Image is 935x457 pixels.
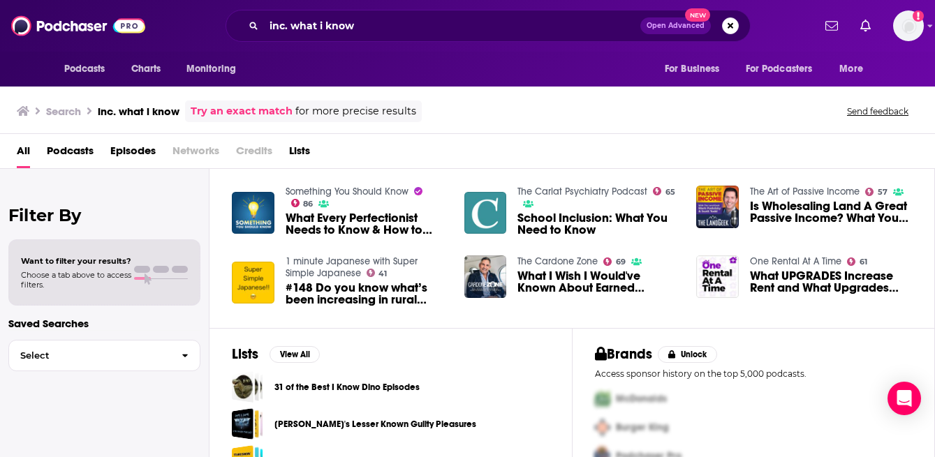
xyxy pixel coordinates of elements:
[665,59,720,79] span: For Business
[21,270,131,290] span: Choose a tab above to access filters.
[232,192,274,234] img: What Every Perfectionist Needs to Know & How to Increase Your Fitness Level Fast
[122,56,170,82] a: Charts
[517,212,679,236] a: School Inclusion: What You Need to Know
[232,345,320,363] a: ListsView All
[8,317,200,330] p: Saved Searches
[616,421,669,433] span: Burger King
[98,105,179,118] h3: inc. what i know
[830,56,881,82] button: open menu
[286,282,448,306] a: #148 Do you know what’s been increasing in rural Japan?
[847,257,867,266] a: 61
[746,59,813,79] span: For Podcasters
[893,10,924,41] button: Show profile menu
[274,380,420,395] a: 31 of the Best I Know Dino Episodes
[843,105,913,117] button: Send feedback
[131,59,161,79] span: Charts
[236,140,272,168] span: Credits
[750,186,860,197] a: The Art of Passive Income
[232,262,274,304] img: #148 Do you know what’s been increasing in rural Japan?
[696,255,739,298] img: What UPGRADES Increase Rent and What Upgrades Waste Money? Do You Know what Increases Rent Today?
[232,408,263,440] a: Johnny Mac's Lesser Known Guilty Pleasures
[517,186,647,197] a: The Carlat Psychiatry Podcast
[232,371,263,403] a: 31 of the Best I Know Dino Episodes
[172,140,219,168] span: Networks
[11,13,145,39] img: Podchaser - Follow, Share and Rate Podcasts
[286,212,448,236] a: What Every Perfectionist Needs to Know & How to Increase Your Fitness Level Fast
[378,271,387,277] span: 41
[737,56,833,82] button: open menu
[17,140,30,168] a: All
[865,188,888,196] a: 57
[655,56,737,82] button: open menu
[616,393,667,405] span: McDonalds
[595,345,653,363] h2: Brands
[750,200,912,224] a: Is Wholesaling Land A Great Passive Income? What You Need To Know
[54,56,124,82] button: open menu
[647,22,705,29] span: Open Advanced
[8,205,200,225] h2: Filter By
[839,59,863,79] span: More
[264,15,640,37] input: Search podcasts, credits, & more...
[893,10,924,41] span: Logged in as AutumnKatie
[589,413,616,442] img: Second Pro Logo
[820,14,844,38] a: Show notifications dropdown
[291,199,314,207] a: 86
[893,10,924,41] img: User Profile
[464,192,507,234] img: School Inclusion: What You Need to Know
[47,140,94,168] a: Podcasts
[186,59,236,79] span: Monitoring
[517,270,679,294] a: What I Wish I Would've Known About Earned Income...
[595,368,913,379] p: Access sponsor history on the top 5,000 podcasts.
[289,140,310,168] a: Lists
[653,187,675,195] a: 65
[177,56,254,82] button: open menu
[517,255,598,267] a: The Cardone Zone
[367,269,388,277] a: 41
[464,255,507,298] img: What I Wish I Would've Known About Earned Income...
[665,189,675,195] span: 65
[270,346,320,363] button: View All
[603,257,626,266] a: 69
[685,8,710,22] span: New
[750,255,841,267] a: One Rental At A Time
[696,186,739,228] img: Is Wholesaling Land A Great Passive Income? What You Need To Know
[640,17,711,34] button: Open AdvancedNew
[226,10,751,42] div: Search podcasts, credits, & more...
[658,346,717,363] button: Unlock
[286,282,448,306] span: #148 Do you know what’s been increasing in rural [GEOGRAPHIC_DATA]?
[274,417,476,432] a: [PERSON_NAME]'s Lesser Known Guilty Pleasures
[303,201,313,207] span: 86
[616,259,626,265] span: 69
[46,105,81,118] h3: Search
[9,351,170,360] span: Select
[110,140,156,168] a: Episodes
[21,256,131,266] span: Want to filter your results?
[855,14,876,38] a: Show notifications dropdown
[232,345,258,363] h2: Lists
[8,340,200,371] button: Select
[750,270,912,294] a: What UPGRADES Increase Rent and What Upgrades Waste Money? Do You Know what Increases Rent Today?
[286,186,408,197] a: Something You Should Know
[878,189,888,195] span: 57
[589,384,616,413] img: First Pro Logo
[888,382,921,415] div: Open Intercom Messenger
[860,259,867,265] span: 61
[295,103,416,119] span: for more precise results
[750,270,912,294] span: What UPGRADES Increase Rent and What Upgrades Waste Money? Do You Know what Increases Rent [DATE]?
